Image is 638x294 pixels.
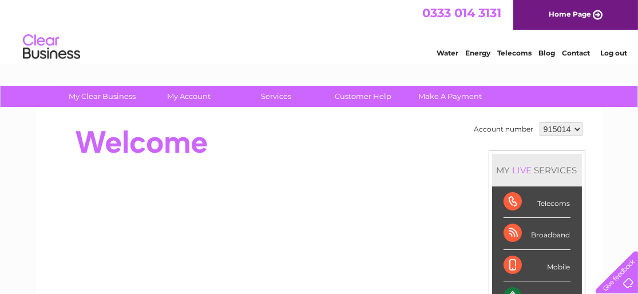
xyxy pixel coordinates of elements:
[504,250,570,281] div: Mobile
[465,49,490,57] a: Energy
[600,49,627,57] a: Log out
[492,154,582,186] div: MY SERVICES
[422,6,501,20] a: 0333 014 3131
[510,165,534,176] div: LIVE
[504,218,570,249] div: Broadband
[562,49,590,57] a: Contact
[55,86,149,107] a: My Clear Business
[497,49,532,57] a: Telecoms
[538,49,555,57] a: Blog
[471,120,537,139] td: Account number
[22,30,81,65] img: logo.png
[504,186,570,218] div: Telecoms
[316,86,410,107] a: Customer Help
[437,49,458,57] a: Water
[142,86,236,107] a: My Account
[49,6,590,55] div: Clear Business is a trading name of Verastar Limited (registered in [GEOGRAPHIC_DATA] No. 3667643...
[403,86,497,107] a: Make A Payment
[229,86,323,107] a: Services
